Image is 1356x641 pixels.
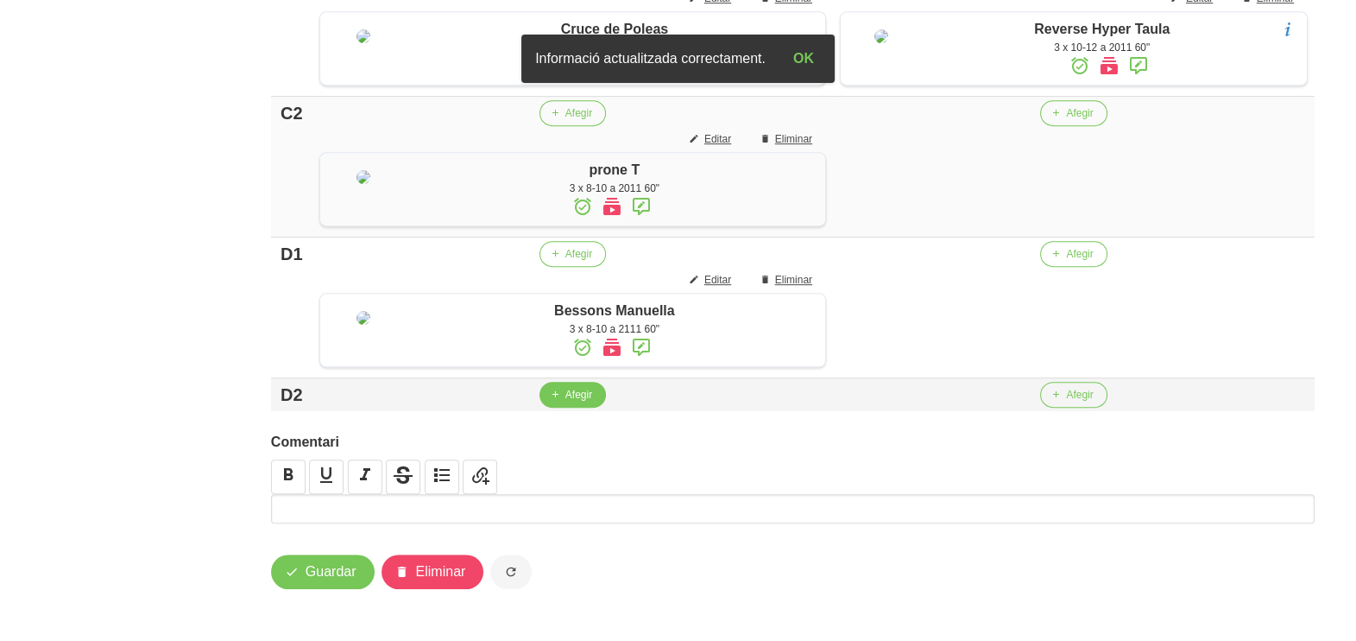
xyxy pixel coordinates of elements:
span: Guardar [306,562,356,582]
span: Afegir [565,246,592,262]
img: 8ea60705-12ae-42e8-83e1-4ba62b1261d5%2Factivities%2Fprone%20T.jpg [356,170,370,184]
div: 3 x 8-10 (banc de baix estirat) 60" [413,40,817,55]
span: Eliminar [775,272,812,288]
span: prone T [590,162,640,177]
div: 3 x 8-10 a 2111 60" [413,321,817,337]
button: Afegir [1040,241,1107,267]
img: 8ea60705-12ae-42e8-83e1-4ba62b1261d5%2Factivities%2F21305-cruce-poleas-jpg.jpg [356,29,370,43]
span: Afegir [1066,105,1093,121]
button: Guardar [271,555,375,589]
div: D1 [278,241,306,267]
button: Afegir [1040,100,1107,126]
img: 8ea60705-12ae-42e8-83e1-4ba62b1261d5%2Factivities%2Freverse%20hyper.jpg [874,29,888,43]
span: Eliminar [416,562,466,582]
label: Comentari [271,432,1315,453]
button: Afegir [539,241,606,267]
button: Eliminar [749,126,826,152]
span: Afegir [1066,387,1093,403]
button: Afegir [539,382,606,408]
span: Editar [704,272,731,288]
div: 3 x 8-10 a 2011 60" [413,181,817,196]
img: 8ea60705-12ae-42e8-83e1-4ba62b1261d5%2Factivities%2F16309-bessons-manuella-jpg.jpg [356,311,370,325]
button: Afegir [1040,382,1107,408]
span: Cruce de Poleas [561,22,669,36]
span: Editar [704,131,731,147]
span: Afegir [565,387,592,403]
span: Afegir [1066,246,1093,262]
button: Eliminar [382,555,484,589]
div: D2 [278,382,306,408]
button: Editar [678,267,745,293]
button: OK [779,41,828,76]
span: Bessons Manuella [554,303,675,318]
div: Informació actualitzada correctament. [521,41,779,76]
div: C2 [278,100,306,126]
span: Afegir [565,105,592,121]
button: Editar [678,126,745,152]
button: Afegir [539,100,606,126]
div: 3 x 10-12 a 2011 60" [926,40,1298,55]
span: Eliminar [775,131,812,147]
button: Eliminar [749,267,826,293]
span: Reverse Hyper Taula [1034,22,1170,36]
